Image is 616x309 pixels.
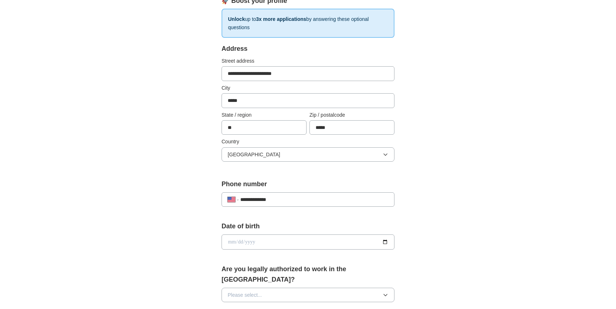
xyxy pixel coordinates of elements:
div: Address [222,44,394,54]
label: Street address [222,57,394,65]
span: [GEOGRAPHIC_DATA] [228,151,280,158]
label: Date of birth [222,221,394,232]
strong: Unlock [228,16,245,22]
label: State / region [222,111,307,119]
button: Please select... [222,288,394,302]
label: Zip / postalcode [309,111,394,119]
label: Phone number [222,179,394,189]
label: Are you legally authorized to work in the [GEOGRAPHIC_DATA]? [222,264,394,285]
label: City [222,84,394,92]
span: Please select... [228,291,262,299]
strong: 3x more applications [256,16,306,22]
button: [GEOGRAPHIC_DATA] [222,147,394,162]
p: up to by answering these optional questions [222,9,394,38]
label: Country [222,138,394,145]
